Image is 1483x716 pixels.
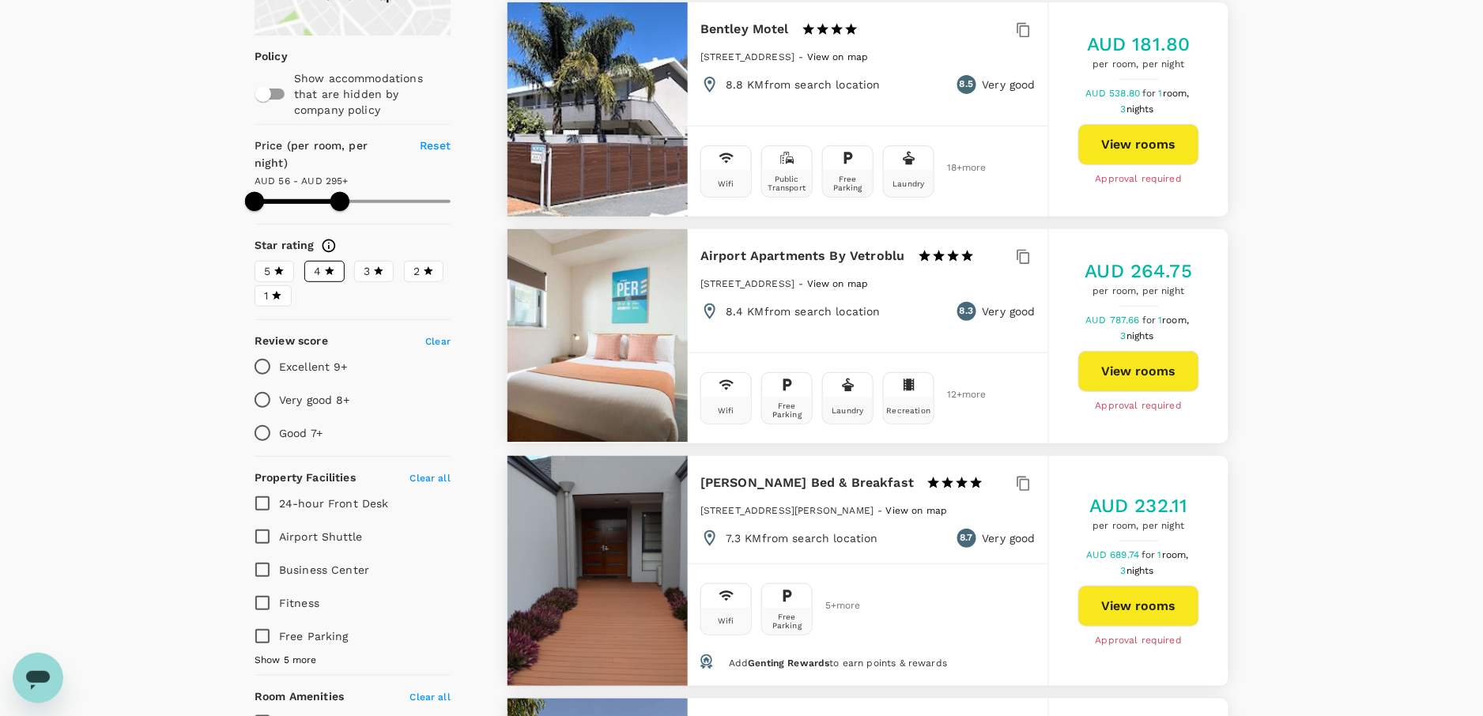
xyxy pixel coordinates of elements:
span: for [1143,88,1159,99]
span: 8.7 [960,530,972,546]
p: 7.3 KM from search location [726,530,878,546]
div: Wifi [718,179,734,188]
span: View on map [807,51,869,62]
h5: AUD 264.75 [1085,258,1193,284]
span: per room, per night [1087,57,1191,73]
span: Show 5 more [255,653,317,669]
span: 1 [1159,315,1192,326]
h5: AUD 181.80 [1087,32,1191,57]
h6: Star rating [255,237,315,254]
span: nights [1126,330,1154,341]
p: Very good 8+ [279,392,350,408]
span: 2 [413,263,420,280]
span: 3 [364,263,370,280]
span: AUD 689.74 [1086,549,1142,560]
span: 12 + more [947,390,971,400]
span: Clear all [410,692,451,703]
h6: Bentley Motel [700,18,789,40]
div: Laundry [832,406,863,415]
p: Excellent 9+ [279,359,348,375]
span: 8.3 [960,303,973,319]
span: Clear [425,336,451,347]
span: for [1142,315,1158,326]
p: Policy [255,48,265,64]
svg: Star ratings are awarded to properties to represent the quality of services, facilities, and amen... [321,238,337,254]
span: Business Center [279,563,369,576]
span: 1 [1158,549,1191,560]
span: Reset [420,139,451,152]
h6: Property Facilities [255,469,356,487]
div: Public Transport [765,175,809,192]
span: 18 + more [947,163,971,173]
a: View on map [807,277,869,289]
h6: Airport Apartments By Vetroblu [700,245,905,267]
a: View on map [886,503,948,516]
span: Genting Rewards [748,658,829,669]
span: AUD 787.66 [1086,315,1143,326]
p: Very good [983,530,1036,546]
span: 5 + more [825,601,849,611]
span: 5 [264,263,270,280]
span: nights [1126,104,1154,115]
span: Approval required [1096,398,1183,414]
span: Approval required [1096,633,1183,649]
span: per room, per night [1085,284,1193,300]
button: View rooms [1078,586,1199,627]
div: Free Parking [826,175,870,192]
span: [STREET_ADDRESS] [700,51,794,62]
span: 3 [1121,104,1157,115]
p: 8.4 KM from search location [726,303,881,319]
div: Free Parking [765,612,809,630]
span: AUD 538.80 [1085,88,1143,99]
iframe: Button to launch messaging window [13,653,63,703]
span: Airport Shuttle [279,530,362,543]
span: - [799,51,807,62]
p: Very good [983,303,1036,319]
span: - [878,505,886,516]
p: Good 7+ [279,425,323,441]
h6: Price (per room, per night) [255,138,402,172]
a: View on map [807,50,869,62]
span: per room, per night [1089,518,1188,534]
span: [STREET_ADDRESS][PERSON_NAME] [700,505,874,516]
span: 3 [1121,330,1157,341]
span: nights [1126,565,1154,576]
span: Clear all [410,473,451,484]
span: - [799,278,807,289]
h6: [PERSON_NAME] Bed & Breakfast [700,472,914,494]
div: Wifi [718,616,734,625]
div: Free Parking [765,401,809,419]
button: View rooms [1078,124,1199,165]
span: Approval required [1096,171,1183,187]
span: 4 [314,263,321,280]
span: 3 [1121,565,1157,576]
p: 8.8 KM from search location [726,77,881,92]
h6: Room Amenities [255,688,344,706]
span: Add to earn points & rewards [729,658,947,669]
span: [STREET_ADDRESS] [700,278,794,289]
span: room, [1163,88,1190,99]
div: Laundry [892,179,924,188]
h6: Review score [255,333,328,350]
p: Very good [983,77,1036,92]
button: View rooms [1078,351,1199,392]
span: Fitness [279,597,319,609]
span: AUD 56 - AUD 295+ [255,175,349,187]
span: View on map [807,278,869,289]
span: 24-hour Front Desk [279,497,389,510]
span: Free Parking [279,630,349,643]
div: Recreation [887,406,931,415]
span: View on map [886,505,948,516]
h5: AUD 232.11 [1089,493,1188,518]
span: room, [1163,315,1190,326]
div: Wifi [718,406,734,415]
span: room, [1162,549,1189,560]
p: Show accommodations that are hidden by company policy [294,70,449,118]
span: 1 [264,288,268,304]
span: 1 [1159,88,1192,99]
span: 8.5 [960,77,973,92]
span: for [1142,549,1158,560]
